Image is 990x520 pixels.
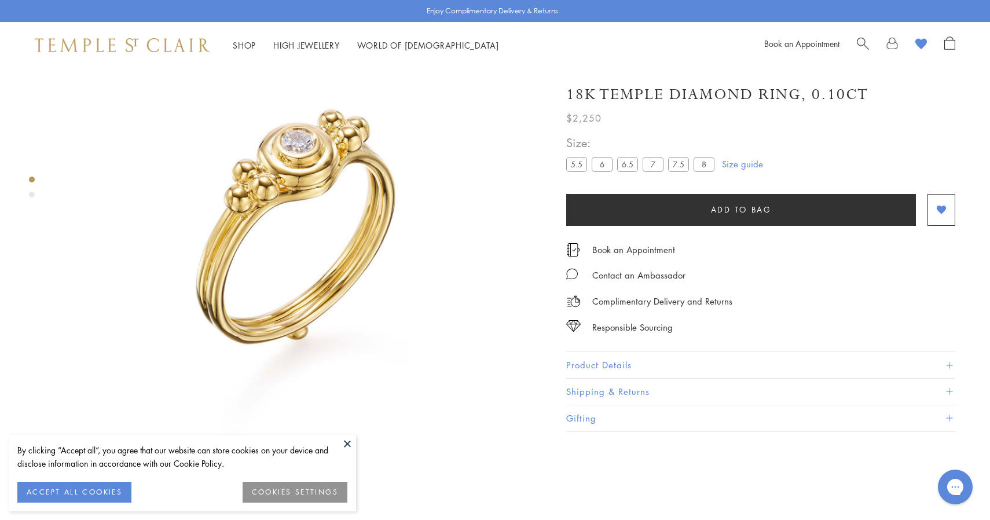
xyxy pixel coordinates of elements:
[566,133,719,152] span: Size:
[643,157,663,171] label: 7
[566,405,955,431] button: Gifting
[932,466,978,508] iframe: Gorgias live chat messenger
[566,294,581,309] img: icon_delivery.svg
[273,39,340,51] a: High JewelleryHigh Jewellery
[592,320,673,335] div: Responsible Sourcing
[694,157,714,171] label: 8
[566,194,916,226] button: Add to bag
[29,174,35,207] div: Product gallery navigation
[17,482,131,503] button: ACCEPT ALL COOKIES
[722,158,763,170] a: Size guide
[711,203,772,216] span: Add to bag
[566,352,955,378] button: Product Details
[566,85,868,105] h1: 18K Temple Diamond Ring, 0.10ct
[592,294,732,309] p: Complimentary Delivery and Returns
[944,36,955,54] a: Open Shopping Bag
[857,36,869,54] a: Search
[233,39,256,51] a: ShopShop
[566,268,578,280] img: MessageIcon-01_2.svg
[233,38,499,53] nav: Main navigation
[915,36,927,54] a: View Wishlist
[592,157,613,171] label: 6
[592,243,675,256] a: Book an Appointment
[566,379,955,405] button: Shipping & Returns
[566,320,581,332] img: icon_sourcing.svg
[17,444,347,470] div: By clicking “Accept all”, you agree that our website can store cookies on your device and disclos...
[566,111,602,126] span: $2,250
[35,38,210,52] img: Temple St. Clair
[617,157,638,171] label: 6.5
[592,268,685,283] div: Contact an Ambassador
[566,243,580,257] img: icon_appointment.svg
[357,39,499,51] a: World of [DEMOGRAPHIC_DATA]World of [DEMOGRAPHIC_DATA]
[764,38,839,49] a: Book an Appointment
[566,157,587,171] label: 5.5
[668,157,689,171] label: 7.5
[243,482,347,503] button: COOKIES SETTINGS
[427,5,558,17] p: Enjoy Complimentary Delivery & Returns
